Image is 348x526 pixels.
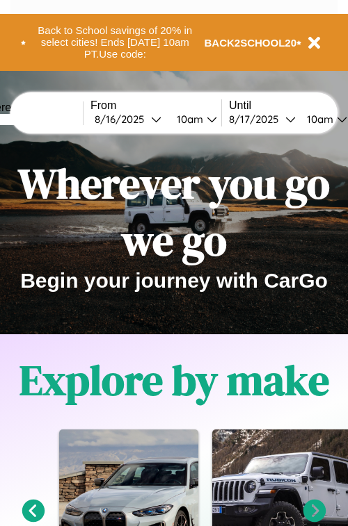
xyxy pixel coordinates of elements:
button: 10am [166,112,221,126]
button: 8/16/2025 [90,112,166,126]
b: BACK2SCHOOL20 [205,37,297,49]
div: 8 / 17 / 2025 [229,113,285,126]
div: 10am [170,113,207,126]
button: Back to School savings of 20% in select cities! Ends [DATE] 10am PT.Use code: [26,21,205,64]
label: From [90,99,221,112]
div: 8 / 16 / 2025 [95,113,151,126]
h1: Explore by make [19,352,329,409]
div: 10am [300,113,337,126]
